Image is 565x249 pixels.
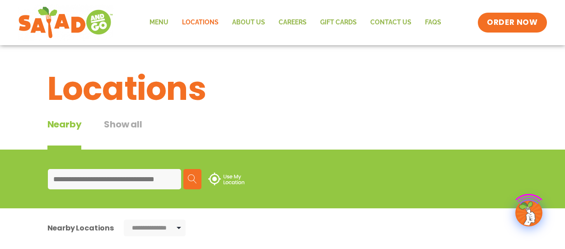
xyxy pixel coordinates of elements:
h1: Locations [47,64,518,113]
a: GIFT CARDS [313,12,364,33]
button: Show all [104,117,142,150]
div: Nearby [47,117,82,150]
span: ORDER NOW [487,17,537,28]
a: ORDER NOW [478,13,546,33]
img: search.svg [188,174,197,183]
nav: Menu [143,12,448,33]
a: Menu [143,12,175,33]
div: Tabbed content [47,117,165,150]
img: use-location.svg [208,173,244,185]
a: About Us [225,12,272,33]
a: Contact Us [364,12,418,33]
a: Careers [272,12,313,33]
a: Locations [175,12,225,33]
a: FAQs [418,12,448,33]
img: new-SAG-logo-768×292 [18,5,113,41]
div: Nearby Locations [47,222,114,234]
